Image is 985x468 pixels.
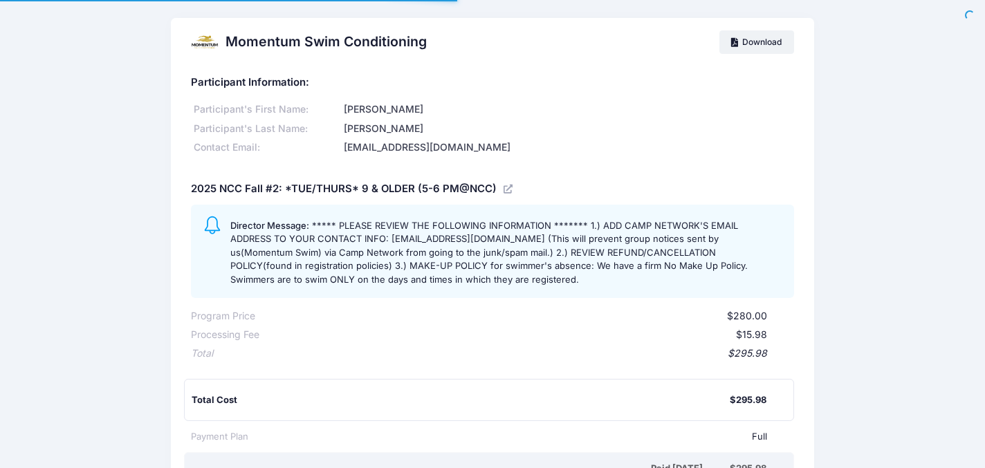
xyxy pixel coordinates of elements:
div: Participant's First Name: [191,102,342,117]
h5: 2025 NCC Fall #2: *TUE/THURS* 9 & OLDER (5-6 PM@NCC) [191,183,497,196]
div: Program Price [191,309,255,324]
div: Total [191,346,213,361]
div: Processing Fee [191,328,259,342]
a: View Registration Details [504,182,515,195]
div: $295.98 [213,346,766,361]
h2: Momentum Swim Conditioning [225,34,427,50]
div: Contact Email: [191,140,342,155]
div: $15.98 [259,328,766,342]
h5: Participant Information: [191,77,793,89]
div: [EMAIL_ADDRESS][DOMAIN_NAME] [342,140,793,155]
div: Full [248,430,766,444]
div: [PERSON_NAME] [342,122,793,136]
span: ***** PLEASE REVIEW THE FOLLOWING INFORMATION ******* 1.) ADD CAMP NETWORK'S EMAIL ADDRESS TO YOU... [230,220,748,285]
div: Participant's Last Name: [191,122,342,136]
div: [PERSON_NAME] [342,102,793,117]
span: Director Message: [230,220,309,231]
div: Total Cost [192,393,729,407]
span: $280.00 [727,310,767,321]
a: Download [719,30,794,54]
div: $295.98 [730,393,766,407]
div: Payment Plan [191,430,248,444]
